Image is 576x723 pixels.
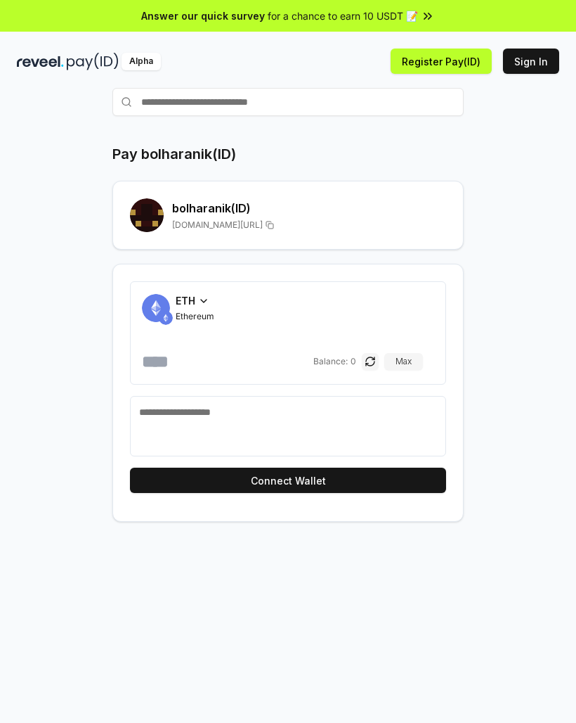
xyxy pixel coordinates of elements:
span: Balance: [313,356,348,367]
button: Max [384,353,423,370]
span: Ethereum [176,311,214,322]
button: Connect Wallet [130,468,446,493]
span: for a chance to earn 10 USDT 📝 [268,8,418,23]
button: Sign In [503,49,559,74]
img: ETH.svg [159,311,173,325]
button: Register Pay(ID) [391,49,492,74]
div: Alpha [122,53,161,70]
img: reveel_dark [17,53,64,70]
h1: Pay bolharanik(ID) [112,144,236,164]
span: [DOMAIN_NAME][URL] [172,219,263,231]
span: Answer our quick survey [141,8,265,23]
h2: bolharanik (ID) [172,200,446,217]
span: ETH [176,293,195,308]
span: 0 [351,356,356,367]
img: pay_id [67,53,119,70]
